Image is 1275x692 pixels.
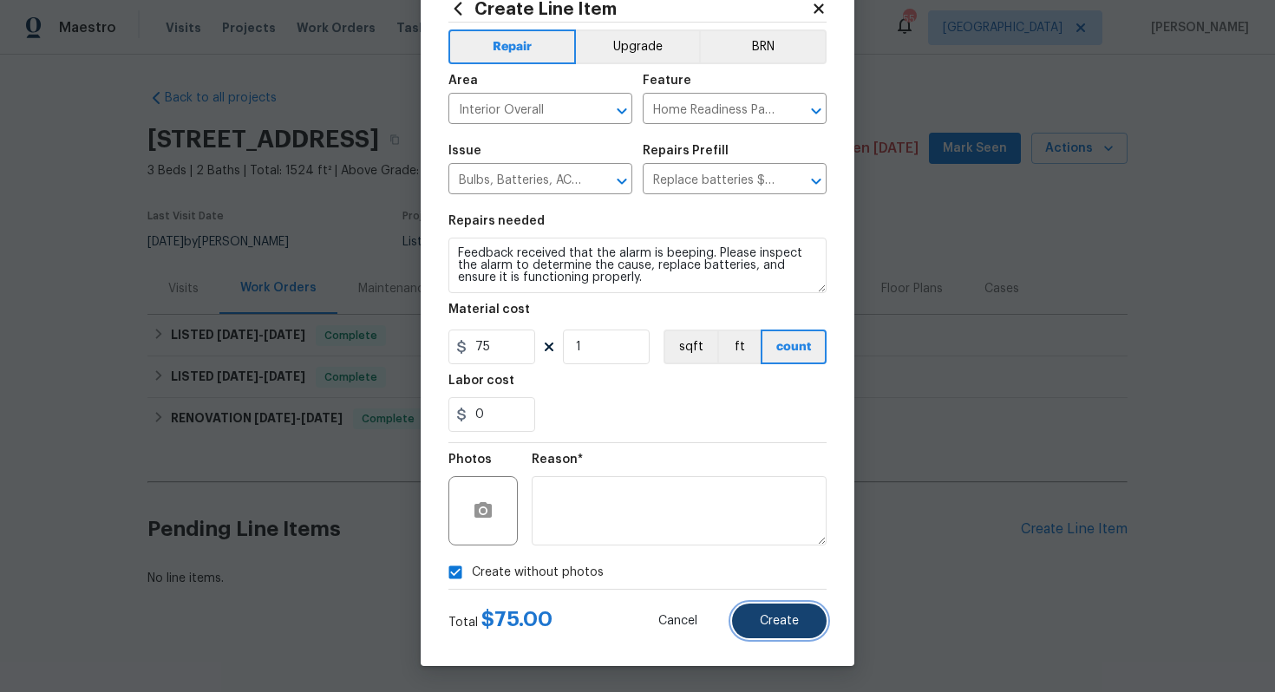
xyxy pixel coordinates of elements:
[717,330,761,364] button: ft
[761,330,827,364] button: count
[699,29,827,64] button: BRN
[481,609,552,630] span: $ 75.00
[664,330,717,364] button: sqft
[643,145,729,157] h5: Repairs Prefill
[576,29,700,64] button: Upgrade
[610,99,634,123] button: Open
[448,375,514,387] h5: Labor cost
[760,615,799,628] span: Create
[448,238,827,293] textarea: Feedback received that the alarm is beeping. Please inspect the alarm to determine the cause, rep...
[448,75,478,87] h5: Area
[448,454,492,466] h5: Photos
[448,215,545,227] h5: Repairs needed
[610,169,634,193] button: Open
[658,615,697,628] span: Cancel
[643,75,691,87] h5: Feature
[448,304,530,316] h5: Material cost
[732,604,827,638] button: Create
[448,610,552,631] div: Total
[448,145,481,157] h5: Issue
[804,169,828,193] button: Open
[448,29,576,64] button: Repair
[532,454,583,466] h5: Reason*
[631,604,725,638] button: Cancel
[472,564,604,582] span: Create without photos
[804,99,828,123] button: Open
